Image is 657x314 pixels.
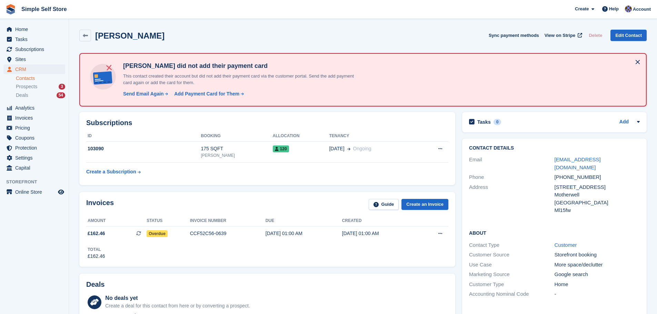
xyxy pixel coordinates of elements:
span: Settings [15,153,57,163]
span: Sites [15,54,57,64]
a: Create a Subscription [86,165,141,178]
a: menu [3,113,65,123]
span: Tasks [15,34,57,44]
a: menu [3,103,65,113]
a: Add Payment Card for Them [171,90,245,98]
th: Invoice number [190,215,266,226]
span: Invoices [15,113,57,123]
a: menu [3,133,65,143]
span: £162.46 [88,230,105,237]
span: CRM [15,64,57,74]
div: Phone [469,173,554,181]
div: Customer Source [469,251,554,259]
a: menu [3,123,65,133]
span: [DATE] [329,145,344,152]
a: Deals 54 [16,92,65,99]
span: Coupons [15,133,57,143]
h4: [PERSON_NAME] did not add their payment card [120,62,362,70]
a: menu [3,44,65,54]
span: Subscriptions [15,44,57,54]
a: menu [3,153,65,163]
th: ID [86,131,201,142]
div: 175 SQFT [201,145,272,152]
h2: Invoices [86,199,114,210]
h2: Tasks [477,119,491,125]
span: 120 [273,145,289,152]
div: Email [469,156,554,171]
a: [EMAIL_ADDRESS][DOMAIN_NAME] [555,156,601,170]
span: Deals [16,92,28,99]
div: Add Payment Card for Them [174,90,239,98]
div: Storefront booking [555,251,640,259]
a: Simple Self Store [19,3,70,15]
span: Account [633,6,651,13]
a: menu [3,163,65,173]
a: menu [3,187,65,197]
span: Overdue [147,230,168,237]
div: - [555,290,640,298]
h2: Subscriptions [86,119,448,127]
a: Create an Invoice [401,199,448,210]
a: menu [3,24,65,34]
th: Tenancy [329,131,418,142]
div: More space/declutter [555,261,640,269]
span: Pricing [15,123,57,133]
div: Customer Type [469,281,554,288]
span: Home [15,24,57,34]
span: Help [609,6,619,12]
div: Home [555,281,640,288]
div: Create a deal for this contact from here or by converting a prospect. [105,302,250,310]
span: Create [575,6,589,12]
p: This contact created their account but did not add their payment card via the customer portal. Se... [120,73,362,86]
button: Delete [586,30,605,41]
div: £162.46 [88,253,105,260]
a: menu [3,34,65,44]
span: Storefront [6,179,69,185]
a: Contacts [16,75,65,82]
span: Analytics [15,103,57,113]
div: Accounting Nominal Code [469,290,554,298]
div: Marketing Source [469,271,554,278]
div: 3 [59,84,65,90]
div: CCF52C56-0639 [190,230,266,237]
h2: Deals [86,281,104,288]
a: menu [3,54,65,64]
div: Total [88,246,105,253]
img: no-card-linked-e7822e413c904bf8b177c4d89f31251c4716f9871600ec3ca5bfc59e148c83f4.svg [88,62,118,91]
div: [DATE] 01:00 AM [266,230,342,237]
a: Guide [369,199,399,210]
span: Ongoing [353,146,371,151]
span: Protection [15,143,57,153]
span: View on Stripe [545,32,575,39]
h2: Contact Details [469,145,640,151]
div: 54 [57,92,65,98]
div: Send Email Again [123,90,164,98]
a: View on Stripe [542,30,584,41]
th: Created [342,215,419,226]
a: menu [3,143,65,153]
div: Google search [555,271,640,278]
div: Ml15fw [555,206,640,214]
a: menu [3,64,65,74]
th: Allocation [273,131,329,142]
div: 103090 [86,145,201,152]
div: [PERSON_NAME] [201,152,272,159]
div: No deals yet [105,294,250,302]
a: Customer [555,242,577,248]
div: Contact Type [469,241,554,249]
th: Due [266,215,342,226]
a: Prospects 3 [16,83,65,90]
div: 0 [494,119,501,125]
div: [GEOGRAPHIC_DATA] [555,199,640,207]
th: Status [147,215,190,226]
div: Create a Subscription [86,168,136,175]
img: Sharon Hughes [625,6,632,12]
a: Preview store [57,188,65,196]
h2: About [469,229,640,236]
span: Prospects [16,83,37,90]
a: Add [619,118,629,126]
h2: [PERSON_NAME] [95,31,165,40]
button: Sync payment methods [489,30,539,41]
div: [PHONE_NUMBER] [555,173,640,181]
span: Online Store [15,187,57,197]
